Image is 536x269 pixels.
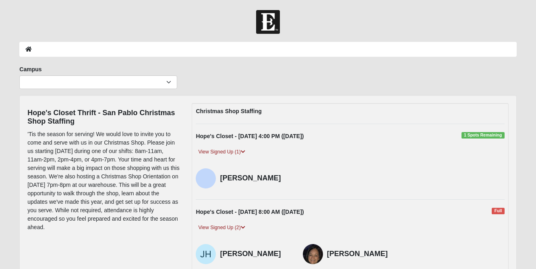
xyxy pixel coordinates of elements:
strong: Hope's Closet - [DATE] 4:00 PM ([DATE]) [196,133,304,139]
strong: Christmas Shop Staffing [196,108,261,114]
span: Full [492,208,504,214]
img: Jessica Haag [196,244,216,264]
img: Church of Eleven22 Logo [256,10,280,34]
label: Campus [19,65,41,73]
h4: [PERSON_NAME] [220,250,290,259]
a: View Signed Up (2) [196,223,247,232]
h4: Hope's Closet Thrift - San Pablo Christmas Shop Staffing [27,109,180,126]
span: 1 Spots Remaining [461,132,505,139]
h4: [PERSON_NAME] [327,250,397,259]
a: View Signed Up (1) [196,148,247,156]
h4: [PERSON_NAME] [220,174,290,183]
img: Michelle Pembroke [196,168,216,188]
img: Susan Freund [303,244,323,264]
strong: Hope's Closet - [DATE] 8:00 AM ([DATE]) [196,209,304,215]
p: 'Tis the season for serving! We would love to invite you to come and serve with us in our Christm... [27,130,180,232]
